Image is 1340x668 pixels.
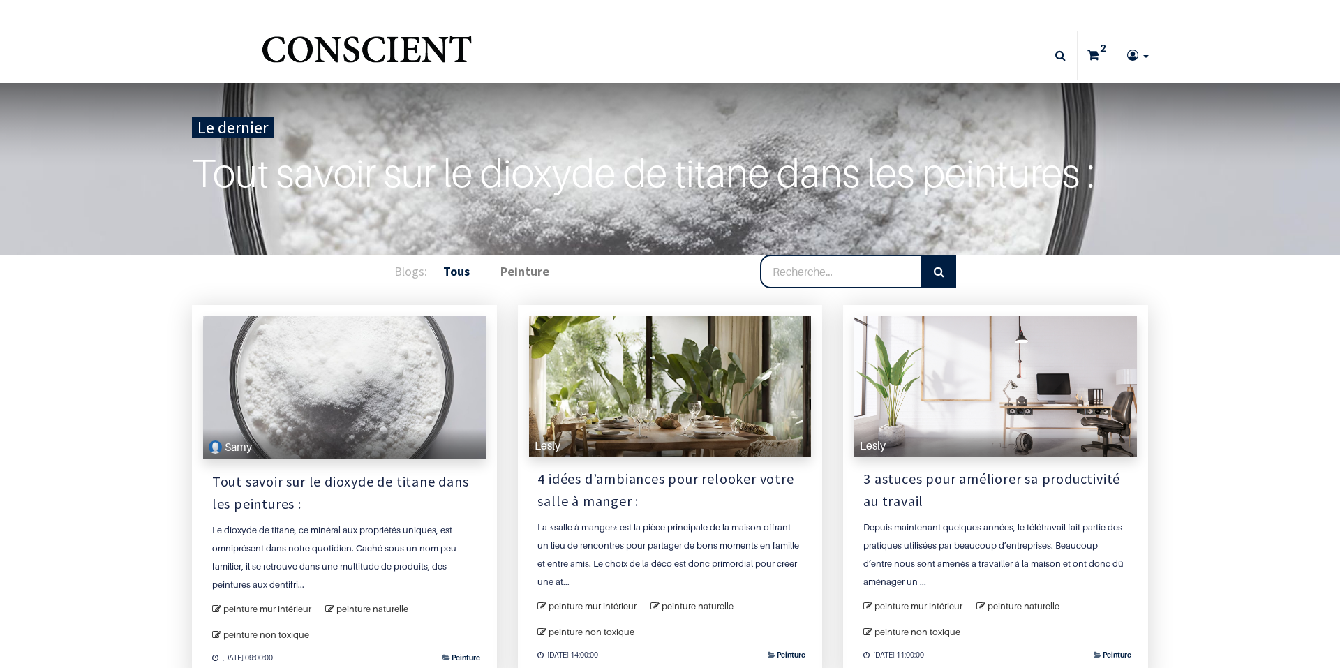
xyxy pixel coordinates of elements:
a: peinture non toxique [863,622,971,642]
a: peinture naturelle [650,596,745,616]
a: Tous [435,256,477,286]
span: Lesly [860,438,886,452]
button: Rechercher [922,255,956,288]
a: La *salle à manger* est la pièce principale de la maison offrant un lieu de rencontres pour parta... [537,518,802,591]
a: Tout savoir sur le dioxyde de titane dans les peintures : [212,470,477,515]
a: peinture non toxique [212,625,320,645]
a: Depuis maintenant quelques années, le télétravail fait partie des pratiques utilisées par beaucou... [863,518,1128,591]
span: Samy [225,440,252,454]
a: Tout savoir sur le dioxyde de titane dans les peintures : [192,144,1148,202]
a: peinture mur intérieur [537,596,648,616]
a: Lesly [854,316,1137,457]
a: peinture naturelle [325,599,419,619]
a: peinture non toxique [537,622,646,642]
a: Peinture [493,256,557,286]
b: Peinture [500,263,549,279]
time: [DATE] 11:00:00 [858,648,930,662]
div: Le dernier [192,117,274,138]
a: Lesly [529,316,812,457]
a: Logo of Conscient [259,28,475,83]
a: Le dioxyde de titane, ce minéral aux propriétés uniques, est omniprésent dans notre quotidien. Ca... [212,521,477,593]
a: 2 [1078,31,1117,80]
input: Recherche… [760,255,923,288]
img: Tout savoir sur le dioxyde de titane dans les peintures : [209,440,222,454]
a: 4 idées d’ambiances pour relooker votre salle à manger : [537,468,802,512]
a: Tout savoir sur le dioxyde de titane dans les peintures : Samy [203,316,486,459]
a: Peinture [777,651,805,659]
a: peinture mur intérieur [212,599,322,619]
a: Peinture [1103,651,1131,659]
time: [DATE] 09:00:00 [207,651,278,665]
a: 3 astuces pour améliorer sa productivité au travail [863,468,1128,512]
span: Lesly [535,438,560,452]
a: peinture mur intérieur [863,596,974,616]
time: [DATE] 14:00:00 [532,648,604,662]
a: peinture naturelle [976,596,1071,616]
a: Peinture [452,653,480,662]
img: Conscient [259,28,475,83]
sup: 2 [1096,41,1110,55]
